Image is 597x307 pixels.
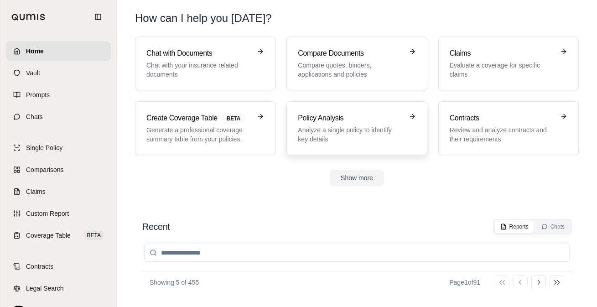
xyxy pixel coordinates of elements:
[541,223,565,230] div: Chats
[6,85,111,105] a: Prompts
[146,113,251,124] h3: Create Coverage Table
[26,68,40,78] span: Vault
[298,113,403,124] h3: Policy Analysis
[146,48,251,59] h3: Chat with Documents
[6,256,111,276] a: Contracts
[298,48,403,59] h3: Compare Documents
[146,61,251,79] p: Chat with your insurance related documents
[26,284,64,293] span: Legal Search
[6,41,111,61] a: Home
[438,36,579,90] a: ClaimsEvaluate a coverage for specific claims
[500,223,529,230] div: Reports
[135,11,579,26] h1: How can I help you [DATE]?
[298,61,403,79] p: Compare quotes, binders, applications and policies
[142,220,170,233] h2: Recent
[135,101,275,155] a: Create Coverage TableBETAGenerate a professional coverage summary table from your policies.
[26,209,69,218] span: Custom Report
[6,182,111,202] a: Claims
[221,114,246,124] span: BETA
[84,231,104,240] span: BETA
[536,220,570,233] button: Chats
[6,278,111,298] a: Legal Search
[495,220,534,233] button: Reports
[450,113,555,124] h3: Contracts
[26,90,50,99] span: Prompts
[449,278,480,287] div: Page 1 of 91
[135,36,275,90] a: Chat with DocumentsChat with your insurance related documents
[6,225,111,245] a: Coverage TableBETA
[26,143,62,152] span: Single Policy
[6,107,111,127] a: Chats
[146,125,251,144] p: Generate a professional coverage summary table from your policies.
[6,160,111,180] a: Comparisons
[6,63,111,83] a: Vault
[450,61,555,79] p: Evaluate a coverage for specific claims
[26,231,71,240] span: Coverage Table
[450,125,555,144] p: Review and analyze contracts and their requirements
[91,10,105,24] button: Collapse sidebar
[26,187,46,196] span: Claims
[26,262,53,271] span: Contracts
[150,278,199,287] p: Showing 5 of 455
[450,48,555,59] h3: Claims
[286,101,427,155] a: Policy AnalysisAnalyze a single policy to identify key details
[26,47,44,56] span: Home
[6,203,111,224] a: Custom Report
[11,14,46,21] img: Qumis Logo
[330,170,384,186] button: Show more
[298,125,403,144] p: Analyze a single policy to identify key details
[6,138,111,158] a: Single Policy
[438,101,579,155] a: ContractsReview and analyze contracts and their requirements
[26,165,63,174] span: Comparisons
[286,36,427,90] a: Compare DocumentsCompare quotes, binders, applications and policies
[26,112,43,121] span: Chats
